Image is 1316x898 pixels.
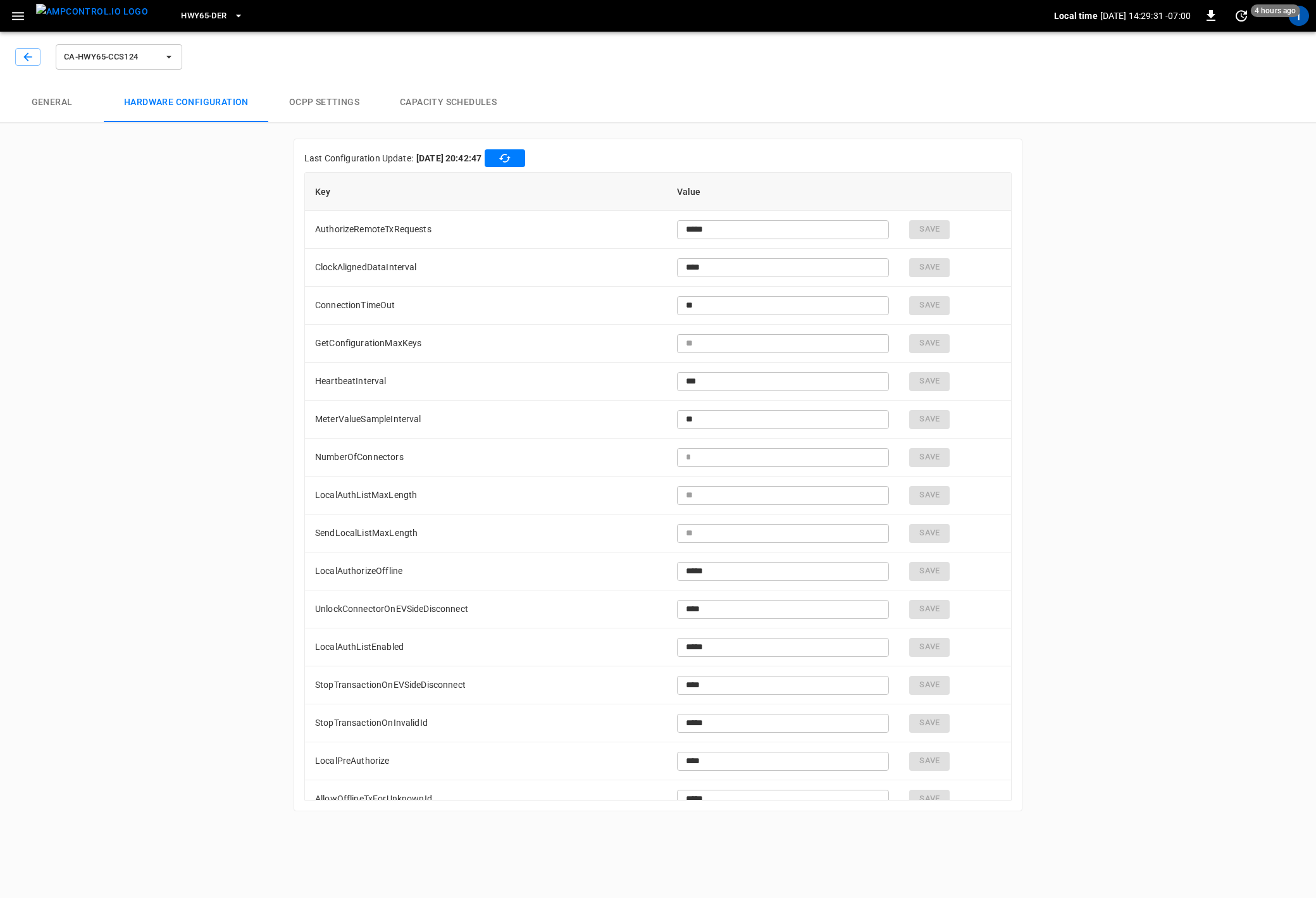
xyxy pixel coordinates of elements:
[36,4,148,20] img: ampcontrol.io logo
[1100,9,1191,22] p: [DATE] 14:29:31 -07:00
[305,363,667,401] td: HeartbeatInterval
[176,4,248,28] button: HWY65-DER
[1054,9,1098,22] p: Local time
[305,173,667,211] th: Key
[305,704,667,742] td: StopTransactionOnInvalidId
[305,249,667,287] td: ClockAlignedDataInterval
[305,628,667,666] td: LocalAuthListEnabled
[416,152,481,165] b: [DATE] 20:42:47
[380,82,517,123] button: Capacity Schedules
[1251,4,1300,17] span: 4 hours ago
[305,439,667,477] td: NumberOfConnectors
[269,82,380,123] button: OCPP settings
[305,666,667,704] td: StopTransactionOnEVSideDisconnect
[305,514,667,552] td: SendLocalListMaxLength
[667,173,900,211] th: Value
[305,552,667,590] td: LocalAuthorizeOffline
[64,50,158,65] span: ca-hwy65-ccs124
[104,82,269,123] button: Hardware configuration
[305,211,667,249] td: AuthorizeRemoteTxRequests
[1289,6,1309,26] div: profile-icon
[1231,6,1251,26] button: set refresh interval
[305,590,667,628] td: UnlockConnectorOnEVSideDisconnect
[305,325,667,363] td: GetConfigurationMaxKeys
[304,152,413,165] p: Last Configuration Update:
[305,477,667,514] td: LocalAuthListMaxLength
[56,44,182,70] button: ca-hwy65-ccs124
[305,401,667,439] td: MeterValueSampleInterval
[305,780,667,818] td: AllowOfflineTxForUnknownId
[305,287,667,325] td: ConnectionTimeOut
[305,742,667,780] td: LocalPreAuthorize
[181,9,227,23] span: HWY65-DER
